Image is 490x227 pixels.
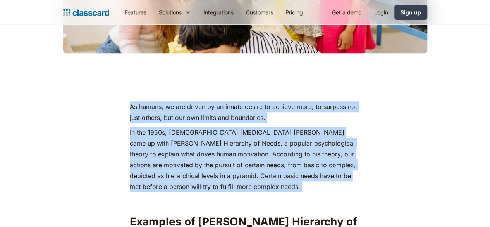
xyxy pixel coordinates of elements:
a: Get a demo [326,3,368,21]
a: Integrations [197,3,240,21]
div: Solutions [159,8,182,16]
a: home [63,7,109,18]
a: Features [119,3,153,21]
p: As humans, we are driven by an innate desire to achieve more, to surpass not just others, but our... [130,101,361,123]
a: Customers [240,3,279,21]
p: In the 1950s, [DEMOGRAPHIC_DATA] [MEDICAL_DATA] [PERSON_NAME] came up with [PERSON_NAME] Hierarch... [130,127,361,192]
a: Pricing [279,3,309,21]
a: Sign up [394,5,427,20]
div: Sign up [401,8,421,16]
p: ‍ [130,196,361,207]
a: Login [368,3,394,21]
div: Solutions [153,3,197,21]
